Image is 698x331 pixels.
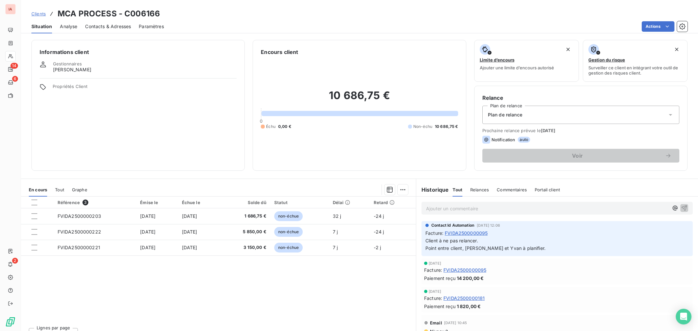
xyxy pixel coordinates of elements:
[224,244,266,251] span: 3 150,00 €
[333,213,341,219] span: 32 j
[425,238,546,251] span: Client à ne pas relancer. Point entre client, [PERSON_NAME] et Yvan à planifier.
[274,243,303,253] span: non-échue
[535,187,560,192] span: Portail client
[444,321,467,325] span: [DATE] 10:45
[431,222,474,228] span: Contact Id Automation
[224,213,266,219] span: 1 686,75 €
[374,213,384,219] span: -24 j
[140,200,174,205] div: Émise le
[31,23,52,30] span: Situation
[492,137,515,142] span: Notification
[72,187,87,192] span: Graphe
[443,295,485,302] span: FVIDA2500000181
[480,65,554,70] span: Ajouter une limite d’encours autorisé
[424,295,442,302] span: Facture :
[274,211,303,221] span: non-échue
[474,40,579,82] button: Limite d’encoursAjouter une limite d’encours autorisé
[488,112,522,118] span: Plan de relance
[333,229,338,235] span: 7 j
[413,124,432,130] span: Non-échu
[588,57,625,62] span: Gestion du risque
[60,23,77,30] span: Analyse
[140,229,155,235] span: [DATE]
[58,8,160,20] h3: MCA PROCESS - C006166
[583,40,688,82] button: Gestion du risqueSurveiller ce client en intégrant votre outil de gestion des risques client.
[266,124,276,130] span: Échu
[453,187,462,192] span: Tout
[85,23,131,30] span: Contacts & Adresses
[53,84,237,93] span: Propriétés Client
[58,229,101,235] span: FVIDA2500000222
[82,200,88,205] span: 3
[424,275,456,282] span: Paiement reçu
[425,230,443,236] span: Facture :
[274,200,325,205] div: Statut
[477,223,500,227] span: [DATE] 12:06
[31,11,46,16] span: Clients
[58,200,133,205] div: Référence
[139,23,164,30] span: Paramètres
[260,118,262,124] span: 0
[53,61,82,66] span: Gestionnaires
[224,229,266,235] span: 5 850,00 €
[12,76,18,82] span: 6
[58,245,100,250] span: FVIDA2500000221
[497,187,527,192] span: Commentaires
[182,200,216,205] div: Échue le
[482,149,679,163] button: Voir
[642,21,674,32] button: Actions
[430,320,442,325] span: Email
[5,4,16,14] div: IA
[40,48,237,56] h6: Informations client
[140,213,155,219] span: [DATE]
[140,245,155,250] span: [DATE]
[429,289,441,293] span: [DATE]
[224,200,266,205] div: Solde dû
[374,245,381,250] span: -2 j
[261,48,298,56] h6: Encours client
[333,245,338,250] span: 7 j
[182,229,197,235] span: [DATE]
[424,267,442,273] span: Facture :
[374,229,384,235] span: -24 j
[5,317,16,327] img: Logo LeanPay
[457,303,481,310] span: 1 820,00 €
[278,124,291,130] span: 0,00 €
[58,213,101,219] span: FVIDA2500000203
[470,187,489,192] span: Relances
[182,213,197,219] span: [DATE]
[55,187,64,192] span: Tout
[482,94,679,102] h6: Relance
[53,66,91,73] span: [PERSON_NAME]
[31,10,46,17] a: Clients
[424,303,456,310] span: Paiement reçu
[12,258,18,264] span: 2
[416,186,449,194] h6: Historique
[435,124,458,130] span: 10 686,75 €
[443,267,486,273] span: FVIDA2500000095
[274,227,303,237] span: non-échue
[480,57,514,62] span: Limite d’encours
[457,275,484,282] span: 14 200,00 €
[541,128,556,133] span: [DATE]
[29,187,47,192] span: En cours
[374,200,412,205] div: Retard
[333,200,366,205] div: Délai
[10,63,18,69] span: 14
[261,89,458,109] h2: 10 686,75 €
[518,137,530,143] span: auto
[490,153,665,158] span: Voir
[445,230,488,236] span: FVIDA2500000095
[482,128,679,133] span: Prochaine relance prévue le
[676,309,691,324] div: Open Intercom Messenger
[588,65,682,76] span: Surveiller ce client en intégrant votre outil de gestion des risques client.
[429,261,441,265] span: [DATE]
[182,245,197,250] span: [DATE]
